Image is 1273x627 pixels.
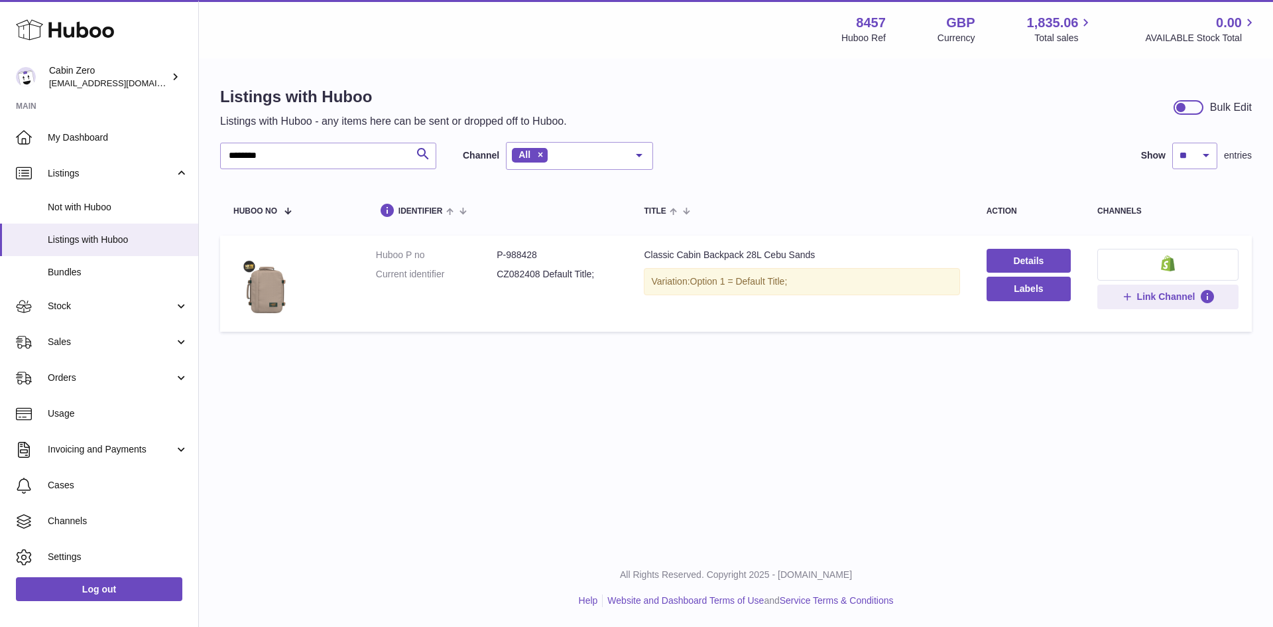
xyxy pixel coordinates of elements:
[987,207,1071,216] div: action
[16,577,182,601] a: Log out
[856,14,886,32] strong: 8457
[376,249,497,261] dt: Huboo P no
[780,595,894,606] a: Service Terms & Conditions
[48,443,174,456] span: Invoicing and Payments
[48,167,174,180] span: Listings
[48,234,188,246] span: Listings with Huboo
[1141,149,1166,162] label: Show
[518,149,530,160] span: All
[644,268,959,295] div: Variation:
[1097,207,1239,216] div: channels
[48,131,188,144] span: My Dashboard
[987,277,1071,301] button: Labels
[644,207,666,216] span: title
[376,268,497,281] dt: Current identifier
[579,595,598,606] a: Help
[1137,291,1195,303] span: Link Channel
[1097,285,1239,309] button: Link Channel
[690,276,788,287] span: Option 1 = Default Title;
[48,336,174,348] span: Sales
[497,249,617,261] dd: P-988428
[603,594,893,607] li: and
[1216,14,1242,32] span: 0.00
[644,249,959,261] div: Classic Cabin Backpack 28L Cebu Sands
[48,201,188,214] span: Not with Huboo
[48,515,188,527] span: Channels
[1145,32,1257,44] span: AVAILABLE Stock Total
[398,207,443,216] span: identifier
[1210,100,1252,115] div: Bulk Edit
[1224,149,1252,162] span: entries
[938,32,975,44] div: Currency
[220,114,567,129] p: Listings with Huboo - any items here can be sent or dropped off to Huboo.
[48,266,188,279] span: Bundles
[48,479,188,492] span: Cases
[16,67,36,87] img: internalAdmin-8457@internal.huboo.com
[220,86,567,107] h1: Listings with Huboo
[48,407,188,420] span: Usage
[48,300,174,313] span: Stock
[946,14,975,32] strong: GBP
[1027,14,1094,44] a: 1,835.06 Total sales
[497,268,617,281] dd: CZ082408 Default Title;
[463,149,499,162] label: Channel
[49,64,168,90] div: Cabin Zero
[987,249,1071,273] a: Details
[210,569,1262,581] p: All Rights Reserved. Copyright 2025 - [DOMAIN_NAME]
[1145,14,1257,44] a: 0.00 AVAILABLE Stock Total
[1161,255,1175,271] img: shopify-small.png
[1034,32,1093,44] span: Total sales
[233,249,300,315] img: Classic Cabin Backpack 28L Cebu Sands
[49,78,195,88] span: [EMAIL_ADDRESS][DOMAIN_NAME]
[48,551,188,563] span: Settings
[607,595,764,606] a: Website and Dashboard Terms of Use
[48,372,174,384] span: Orders
[1027,14,1079,32] span: 1,835.06
[233,207,277,216] span: Huboo no
[841,32,886,44] div: Huboo Ref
